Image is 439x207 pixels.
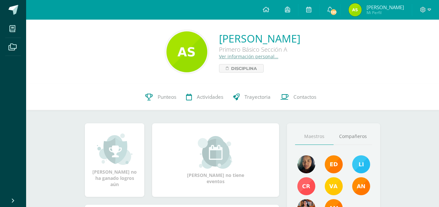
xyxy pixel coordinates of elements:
[140,84,181,110] a: Punteos
[367,4,404,10] span: [PERSON_NAME]
[197,94,223,100] span: Actividades
[91,133,138,187] div: [PERSON_NAME] no ha ganado logros aún
[166,31,207,72] img: e0919365db308cb2ba9227327763dbc0.png
[295,128,334,145] a: Maestros
[228,84,275,110] a: Trayectoria
[219,53,278,60] a: Ver información personal...
[97,133,133,165] img: achievement_small.png
[352,177,370,195] img: a348d660b2b29c2c864a8732de45c20a.png
[219,45,300,53] div: Primero Básico Sección A
[293,94,316,100] span: Contactos
[297,155,315,173] img: c97de3f0a4f62e6deb7e91c2258cdedc.png
[158,94,176,100] span: Punteos
[334,128,372,145] a: Compañeros
[183,136,248,184] div: [PERSON_NAME] no tiene eventos
[219,64,264,73] a: Disciplina
[181,84,228,110] a: Actividades
[349,3,362,16] img: 17928f08da9893cb6411ab084cc55ebd.png
[244,94,271,100] span: Trayectoria
[352,155,370,173] img: 93ccdf12d55837f49f350ac5ca2a40a5.png
[325,177,343,195] img: cd5e356245587434922763be3243eb79.png
[219,31,300,45] a: [PERSON_NAME]
[325,155,343,173] img: f40e456500941b1b33f0807dd74ea5cf.png
[330,9,337,16] span: 120
[231,64,257,72] span: Disciplina
[275,84,321,110] a: Contactos
[367,10,404,15] span: Mi Perfil
[297,177,315,195] img: 6117b1eb4e8225ef5a84148c985d17e2.png
[198,136,233,169] img: event_small.png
